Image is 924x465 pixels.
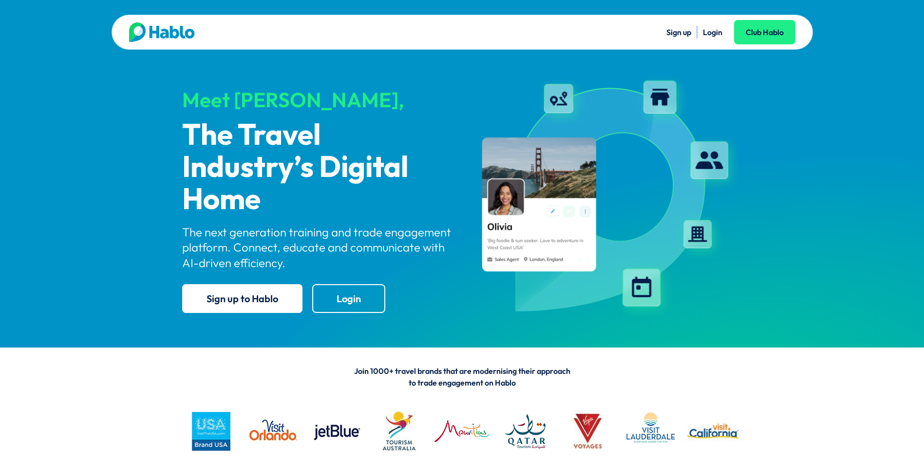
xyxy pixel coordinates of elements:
a: Sign up [666,27,691,37]
a: Login [312,284,385,313]
img: busa [182,402,240,460]
img: hablo-profile-image [471,73,742,321]
img: vc logo [684,402,742,460]
a: Sign up to Hablo [182,284,302,313]
img: LAUDERDALE [622,402,679,460]
img: VO [245,402,302,460]
img: Hablo logo main 2 [129,22,195,42]
p: The Travel Industry’s Digital Home [182,120,454,216]
img: Tourism Australia [370,402,428,460]
span: Join 1000+ travel brands that are modernising their approach to trade engagement on Hablo [354,366,570,387]
a: Login [703,27,722,37]
img: jetblue [307,402,365,460]
img: VV logo [559,402,617,460]
img: QATAR [496,402,554,460]
img: MTPA [433,402,491,460]
p: The next generation training and trade engagement platform. Connect, educate and communicate with... [182,225,454,271]
div: Meet [PERSON_NAME], [182,89,454,111]
a: Club Hablo [734,20,795,44]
